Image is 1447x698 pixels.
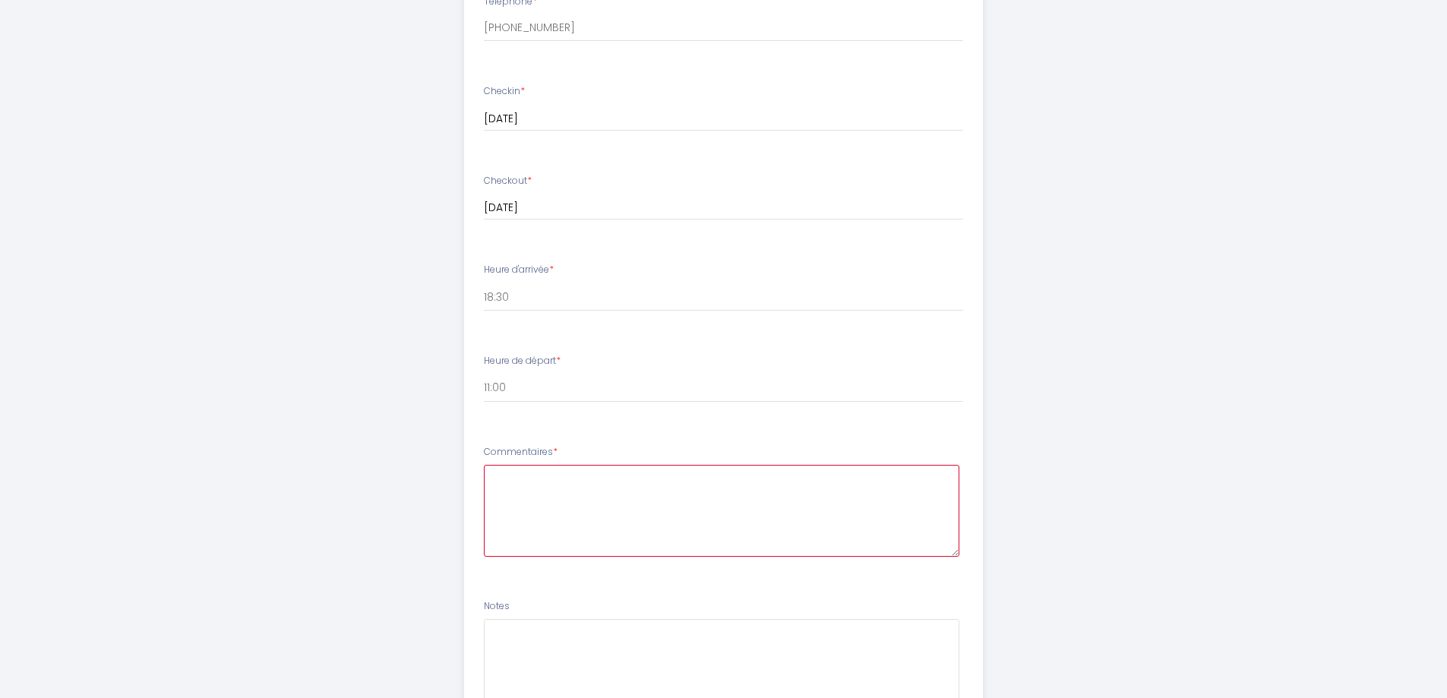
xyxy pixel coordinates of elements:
label: Checkin [484,84,525,99]
label: Heure d'arrivée [484,263,554,277]
label: Checkout [484,174,532,188]
label: Commentaires [484,445,558,460]
label: Notes [484,599,510,614]
label: Heure de départ [484,354,561,368]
